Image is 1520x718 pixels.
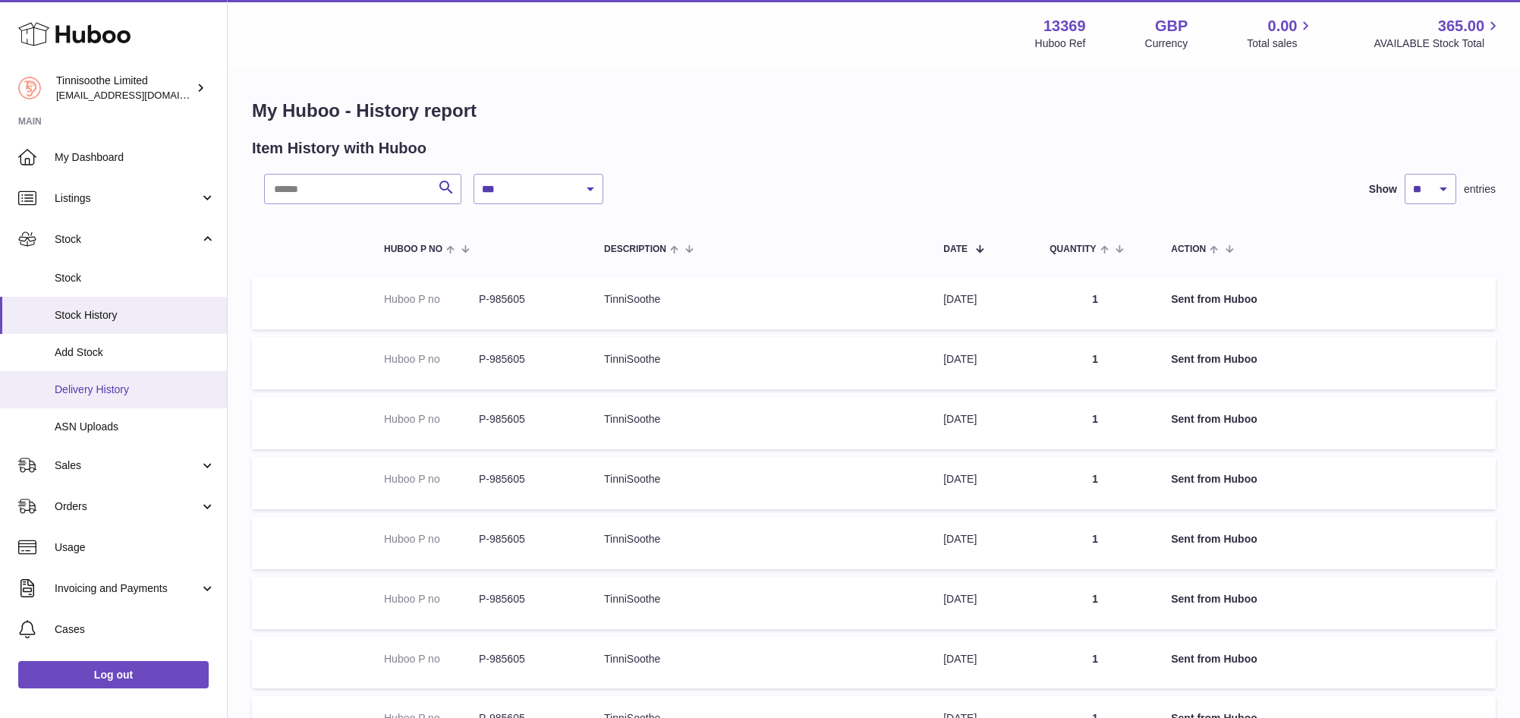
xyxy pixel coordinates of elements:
[1247,16,1314,51] a: 0.00 Total sales
[55,499,200,514] span: Orders
[18,77,41,99] img: team@tinnisoothe.com
[604,244,666,254] span: Description
[1034,277,1156,329] td: 1
[928,397,1034,449] td: [DATE]
[1050,244,1096,254] span: Quantity
[1034,637,1156,689] td: 1
[1369,182,1397,197] label: Show
[55,458,200,473] span: Sales
[928,637,1034,689] td: [DATE]
[1171,653,1257,665] strong: Sent from Huboo
[55,383,216,397] span: Delivery History
[479,412,574,427] dd: P-985605
[1268,16,1298,36] span: 0.00
[1155,16,1188,36] strong: GBP
[589,277,928,329] td: TinniSoothe
[252,138,426,159] h2: Item History with Huboo
[1171,293,1257,305] strong: Sent from Huboo
[589,577,928,629] td: TinniSoothe
[589,337,928,389] td: TinniSoothe
[55,345,216,360] span: Add Stock
[1035,36,1086,51] div: Huboo Ref
[18,661,209,688] a: Log out
[479,472,574,487] dd: P-985605
[55,540,216,555] span: Usage
[1247,36,1314,51] span: Total sales
[55,232,200,247] span: Stock
[384,412,479,427] dt: Huboo P no
[384,652,479,666] dt: Huboo P no
[55,420,216,434] span: ASN Uploads
[384,292,479,307] dt: Huboo P no
[1374,16,1502,51] a: 365.00 AVAILABLE Stock Total
[1034,337,1156,389] td: 1
[1145,36,1188,51] div: Currency
[384,244,442,254] span: Huboo P no
[479,352,574,367] dd: P-985605
[56,74,193,102] div: Tinnisoothe Limited
[928,457,1034,509] td: [DATE]
[928,577,1034,629] td: [DATE]
[1171,533,1257,545] strong: Sent from Huboo
[1043,16,1086,36] strong: 13369
[384,352,479,367] dt: Huboo P no
[928,337,1034,389] td: [DATE]
[589,637,928,689] td: TinniSoothe
[55,581,200,596] span: Invoicing and Payments
[55,308,216,323] span: Stock History
[1171,353,1257,365] strong: Sent from Huboo
[1034,457,1156,509] td: 1
[1034,577,1156,629] td: 1
[1034,397,1156,449] td: 1
[943,244,968,254] span: Date
[479,532,574,546] dd: P-985605
[1171,473,1257,485] strong: Sent from Huboo
[55,622,216,637] span: Cases
[928,517,1034,569] td: [DATE]
[1464,182,1496,197] span: entries
[1171,244,1206,254] span: Action
[384,532,479,546] dt: Huboo P no
[1034,517,1156,569] td: 1
[1438,16,1484,36] span: 365.00
[56,89,223,101] span: [EMAIL_ADDRESS][DOMAIN_NAME]
[589,517,928,569] td: TinniSoothe
[55,191,200,206] span: Listings
[928,277,1034,329] td: [DATE]
[1171,593,1257,605] strong: Sent from Huboo
[1171,413,1257,425] strong: Sent from Huboo
[55,150,216,165] span: My Dashboard
[479,592,574,606] dd: P-985605
[55,271,216,285] span: Stock
[384,472,479,487] dt: Huboo P no
[589,457,928,509] td: TinniSoothe
[479,292,574,307] dd: P-985605
[384,592,479,606] dt: Huboo P no
[252,99,1496,123] h1: My Huboo - History report
[589,397,928,449] td: TinniSoothe
[479,652,574,666] dd: P-985605
[1374,36,1502,51] span: AVAILABLE Stock Total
